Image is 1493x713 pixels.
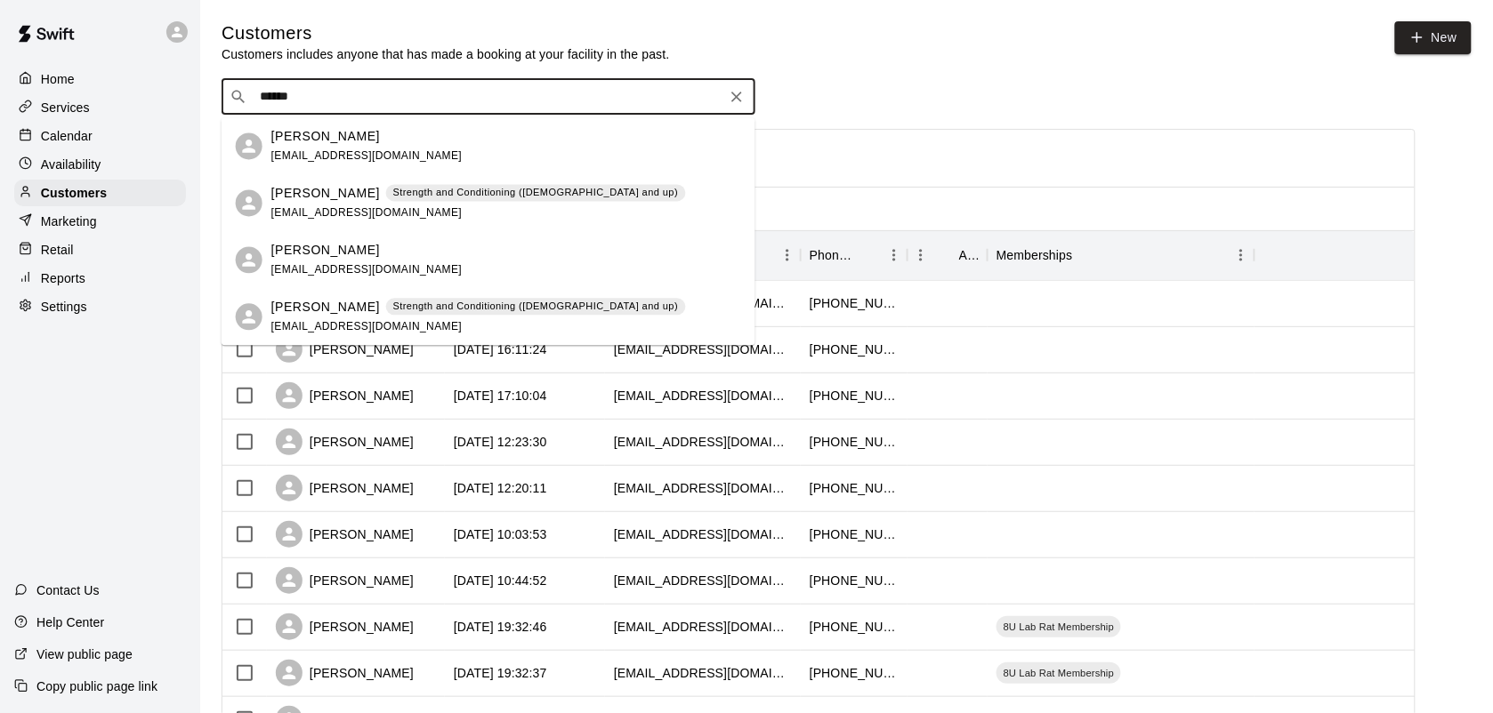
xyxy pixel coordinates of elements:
[997,666,1121,680] span: 8U Lab Rat Membership
[271,263,463,276] span: [EMAIL_ADDRESS][DOMAIN_NAME]
[908,230,988,280] div: Age
[1395,21,1472,54] a: New
[774,242,801,268] button: Menu
[271,127,380,146] p: [PERSON_NAME]
[41,156,101,173] p: Availability
[276,429,414,455] div: [PERSON_NAME]
[276,475,414,501] div: [PERSON_NAME]
[14,123,186,149] a: Calendar
[271,241,380,260] p: [PERSON_NAME]
[271,149,463,162] span: [EMAIL_ADDRESS][DOMAIN_NAME]
[810,479,899,497] div: +19165488970
[908,242,934,268] button: Menu
[41,298,87,316] p: Settings
[393,300,679,315] p: Strength and Conditioning ([DEMOGRAPHIC_DATA] and up)
[810,572,899,589] div: +19162302726
[41,241,74,259] p: Retail
[271,184,380,203] p: [PERSON_NAME]
[810,230,856,280] div: Phone Number
[997,662,1121,684] div: 8U Lab Rat Membership
[41,127,93,145] p: Calendar
[934,243,959,268] button: Sort
[41,212,97,230] p: Marketing
[810,525,899,543] div: +19169495900
[1228,242,1255,268] button: Menu
[41,70,75,88] p: Home
[276,660,414,686] div: [PERSON_NAME]
[14,236,186,263] a: Retail
[222,21,670,45] h5: Customers
[614,340,792,358] div: tiffers181@yahoo.com
[810,618,899,636] div: +19168737686
[14,94,186,121] a: Services
[614,387,792,405] div: coreymarievelez@yahoo.com
[881,242,908,268] button: Menu
[724,84,749,109] button: Clear
[810,340,899,358] div: +19165051101
[614,664,792,682] div: karynmai@gmail.com
[276,613,414,640] div: [PERSON_NAME]
[36,677,157,695] p: Copy public page link
[36,613,104,631] p: Help Center
[810,387,899,405] div: +19162063186
[271,320,463,332] span: [EMAIL_ADDRESS][DOMAIN_NAME]
[271,206,463,219] span: [EMAIL_ADDRESS][DOMAIN_NAME]
[14,208,186,235] a: Marketing
[614,433,792,451] div: kobt3@caltel.com
[454,340,547,358] div: 2025-10-05 16:11:24
[393,186,679,201] p: Strength and Conditioning ([DEMOGRAPHIC_DATA] and up)
[14,293,186,320] a: Settings
[236,304,262,331] div: Mason Bettencourt
[14,151,186,178] a: Availability
[236,190,262,217] div: Lynsey Bettencourt
[36,645,133,663] p: View public page
[810,294,899,312] div: +12096497870
[614,479,792,497] div: mijski08@gmail.com
[41,269,85,287] p: Reports
[614,618,792,636] div: kerryduong@hotmail.com
[454,618,547,636] div: 2025-09-03 19:32:46
[276,336,414,363] div: [PERSON_NAME]
[14,265,186,292] a: Reports
[997,620,1121,634] span: 8U Lab Rat Membership
[222,79,755,115] div: Search customers by name or email
[36,581,100,599] p: Contact Us
[454,572,547,589] div: 2025-09-05 10:44:52
[614,572,792,589] div: dbackdad3036@gmail.com
[997,230,1073,280] div: Memberships
[14,66,186,92] a: Home
[997,616,1121,637] div: 8U Lab Rat Membership
[810,664,899,682] div: +14087060775
[14,180,186,206] a: Customers
[959,230,979,280] div: Age
[454,479,547,497] div: 2025-09-15 12:20:11
[810,433,899,451] div: +12098147258
[988,230,1255,280] div: Memberships
[1073,243,1098,268] button: Sort
[41,184,107,202] p: Customers
[454,664,547,682] div: 2025-09-03 19:32:37
[454,525,547,543] div: 2025-09-06 10:03:53
[276,567,414,594] div: [PERSON_NAME]
[41,99,90,116] p: Services
[614,525,792,543] div: jmutulo@gmail.com
[271,298,380,316] p: [PERSON_NAME]
[605,230,801,280] div: Email
[222,45,670,63] p: Customers includes anyone that has made a booking at your facility in the past.
[454,387,547,405] div: 2025-09-26 17:10:04
[454,433,547,451] div: 2025-09-17 12:23:30
[801,230,908,280] div: Phone Number
[276,521,414,548] div: [PERSON_NAME]
[236,247,262,274] div: Gianna Bettencourt
[856,243,881,268] button: Sort
[236,133,262,160] div: TJ Bettencourt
